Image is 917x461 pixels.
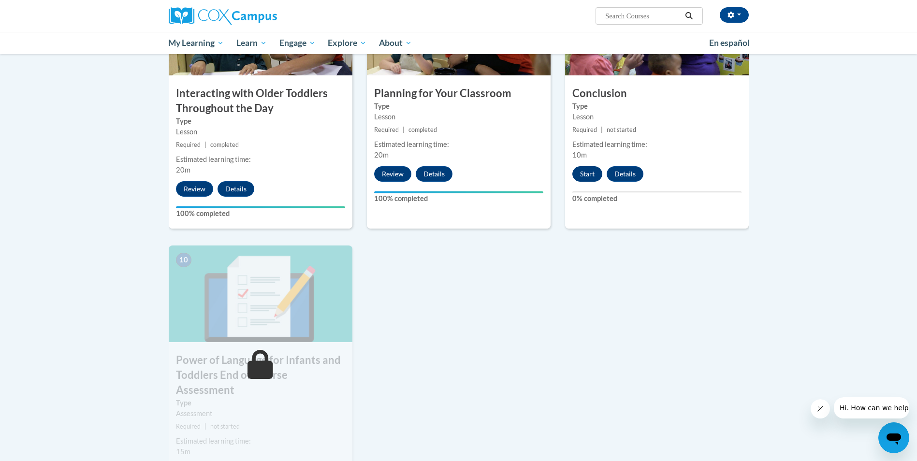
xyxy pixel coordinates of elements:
[572,166,602,182] button: Start
[176,127,345,137] div: Lesson
[169,245,352,342] img: Course Image
[169,353,352,397] h3: Power of Language for Infants and Toddlers End of Course Assessment
[878,422,909,453] iframe: Button to launch messaging window
[210,423,240,430] span: not started
[169,86,352,116] h3: Interacting with Older Toddlers Throughout the Day
[379,37,412,49] span: About
[374,126,399,133] span: Required
[328,37,366,49] span: Explore
[408,126,437,133] span: completed
[176,253,191,267] span: 10
[321,32,373,54] a: Explore
[279,37,316,49] span: Engage
[374,166,411,182] button: Review
[176,116,345,127] label: Type
[607,166,643,182] button: Details
[403,126,405,133] span: |
[236,37,267,49] span: Learn
[176,181,213,197] button: Review
[176,208,345,219] label: 100% completed
[210,141,239,148] span: completed
[416,166,452,182] button: Details
[834,397,909,418] iframe: Message from company
[162,32,231,54] a: My Learning
[565,86,749,101] h3: Conclusion
[572,126,597,133] span: Required
[374,193,543,204] label: 100% completed
[169,7,352,25] a: Cox Campus
[374,151,389,159] span: 20m
[367,86,551,101] h3: Planning for Your Classroom
[572,151,587,159] span: 10m
[572,139,742,150] div: Estimated learning time:
[218,181,254,197] button: Details
[604,10,682,22] input: Search Courses
[374,112,543,122] div: Lesson
[168,37,224,49] span: My Learning
[176,423,201,430] span: Required
[176,206,345,208] div: Your progress
[176,447,190,456] span: 15m
[6,7,78,14] span: Hi. How can we help?
[273,32,322,54] a: Engage
[374,191,543,193] div: Your progress
[176,141,201,148] span: Required
[682,10,696,22] button: Search
[572,112,742,122] div: Lesson
[572,101,742,112] label: Type
[176,166,190,174] span: 20m
[230,32,273,54] a: Learn
[720,7,749,23] button: Account Settings
[703,33,756,53] a: En español
[373,32,418,54] a: About
[607,126,636,133] span: not started
[176,398,345,408] label: Type
[169,7,277,25] img: Cox Campus
[811,399,830,418] iframe: Close message
[374,101,543,112] label: Type
[176,154,345,165] div: Estimated learning time:
[154,32,763,54] div: Main menu
[572,193,742,204] label: 0% completed
[176,408,345,419] div: Assessment
[204,423,206,430] span: |
[176,436,345,447] div: Estimated learning time:
[601,126,603,133] span: |
[204,141,206,148] span: |
[709,38,750,48] span: En español
[374,139,543,150] div: Estimated learning time:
